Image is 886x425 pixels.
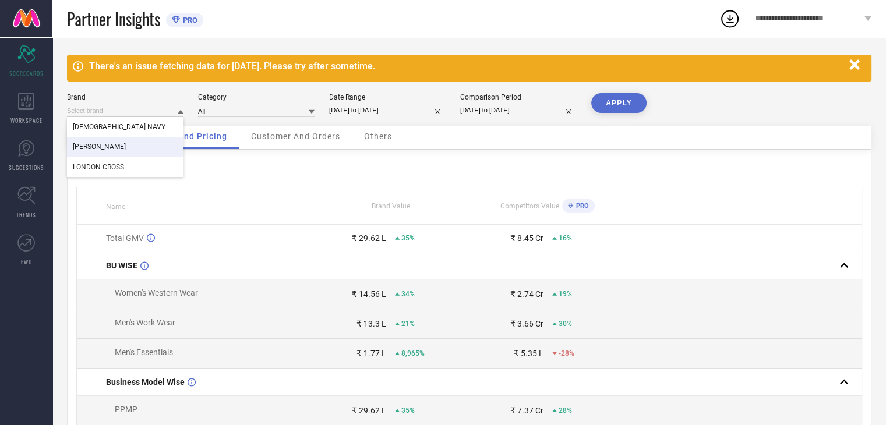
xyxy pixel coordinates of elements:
[559,290,572,298] span: 19%
[16,210,36,219] span: TRENDS
[401,406,415,415] span: 35%
[510,289,543,299] div: ₹ 2.74 Cr
[401,349,425,357] span: 8,965%
[356,349,386,358] div: ₹ 1.77 L
[198,93,315,101] div: Category
[591,93,647,113] button: APPLY
[559,234,572,242] span: 16%
[10,116,43,125] span: WORKSPACE
[500,202,559,210] span: Competitors Value
[510,319,543,328] div: ₹ 3.66 Cr
[573,202,589,210] span: PRO
[67,93,183,101] div: Brand
[356,319,386,328] div: ₹ 13.3 L
[73,163,124,171] span: LONDON CROSS
[559,320,572,328] span: 30%
[21,257,32,266] span: FWD
[460,93,577,101] div: Comparison Period
[364,132,392,141] span: Others
[372,202,410,210] span: Brand Value
[352,233,386,243] div: ₹ 29.62 L
[115,348,173,357] span: Men's Essentials
[73,143,126,151] span: [PERSON_NAME]
[106,377,185,387] span: Business Model Wise
[401,234,415,242] span: 35%
[329,104,446,116] input: Select date range
[251,132,340,141] span: Customer And Orders
[106,233,144,243] span: Total GMV
[89,61,843,72] div: There's an issue fetching data for [DATE]. Please try after sometime.
[115,318,175,327] span: Men's Work Wear
[9,69,44,77] span: SCORECARDS
[67,157,183,177] div: LONDON CROSS
[514,349,543,358] div: ₹ 5.35 L
[180,16,197,24] span: PRO
[352,406,386,415] div: ₹ 29.62 L
[559,349,574,357] span: -28%
[460,104,577,116] input: Select comparison period
[106,203,125,211] span: Name
[67,105,183,117] input: Select brand
[67,117,183,137] div: ENGLISH NAVY
[352,289,386,299] div: ₹ 14.56 L
[67,137,183,157] div: HANCOCK
[76,158,862,172] div: Revenue And Pricing
[510,406,543,415] div: ₹ 7.37 Cr
[401,290,415,298] span: 34%
[106,261,137,270] span: BU WISE
[510,233,543,243] div: ₹ 8.45 Cr
[559,406,572,415] span: 28%
[73,123,165,131] span: [DEMOGRAPHIC_DATA] NAVY
[115,405,137,414] span: PPMP
[9,163,44,172] span: SUGGESTIONS
[719,8,740,29] div: Open download list
[329,93,446,101] div: Date Range
[115,288,198,297] span: Women's Western Wear
[67,7,160,31] span: Partner Insights
[401,320,415,328] span: 21%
